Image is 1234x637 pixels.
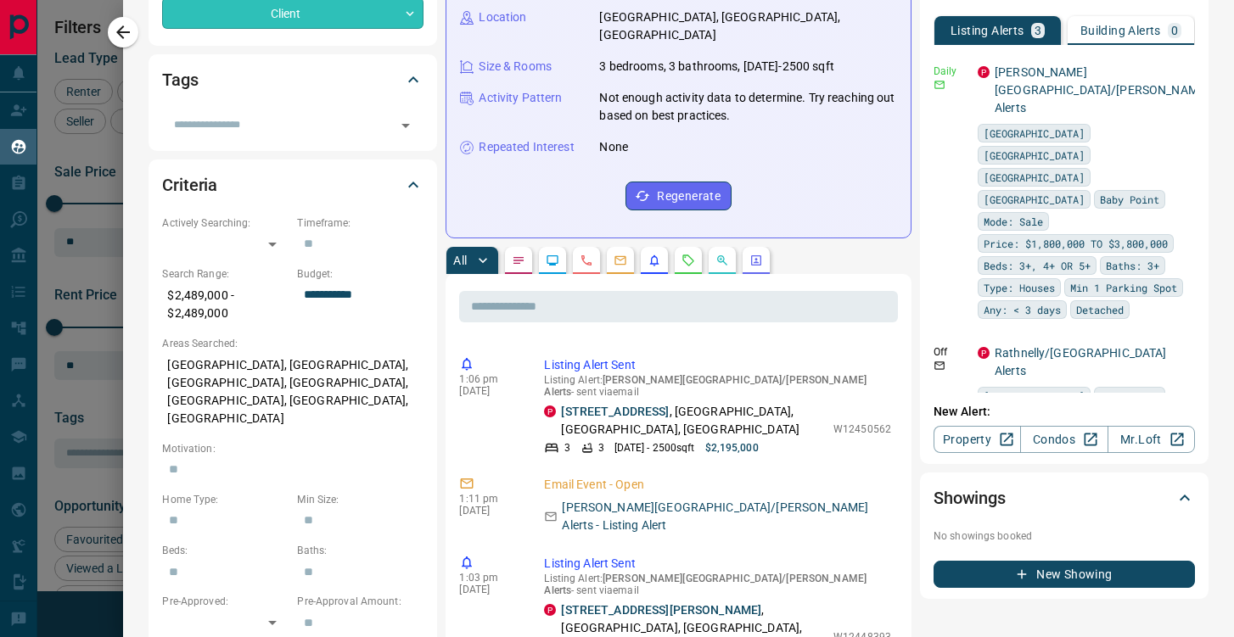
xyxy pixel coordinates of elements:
span: Baths: 3+ [1106,257,1159,274]
a: [STREET_ADDRESS][PERSON_NAME] [561,603,761,617]
span: [PERSON_NAME][GEOGRAPHIC_DATA]/[PERSON_NAME] Alerts [544,573,867,596]
p: Baths: [297,543,423,558]
p: Pre-Approved: [162,594,289,609]
p: Budget: [297,266,423,282]
div: Criteria [162,165,423,205]
span: Mode: Sale [1100,388,1159,405]
p: Pre-Approval Amount: [297,594,423,609]
p: No showings booked [934,528,1195,544]
p: Repeated Interest [479,138,574,156]
button: New Showing [934,561,1195,588]
span: Any: < 3 days [984,301,1061,318]
a: Mr.Loft [1108,426,1195,453]
span: Detached [1076,301,1124,318]
svg: Emails [614,254,627,267]
p: [GEOGRAPHIC_DATA], [GEOGRAPHIC_DATA], [GEOGRAPHIC_DATA] [599,8,897,44]
div: property.ca [544,405,556,417]
p: Listing Alerts [951,25,1024,36]
p: Daily [934,64,968,79]
p: Location [479,8,526,26]
p: Listing Alert Sent [544,555,891,573]
p: Motivation: [162,441,423,456]
span: [GEOGRAPHIC_DATA] [984,191,1085,208]
span: Mode: Sale [984,213,1043,230]
p: Timeframe: [297,215,423,231]
svg: Agent Actions [749,254,763,267]
div: property.ca [978,347,990,359]
span: [GEOGRAPHIC_DATA] [984,147,1085,164]
svg: Email [934,79,945,91]
button: Regenerate [625,182,732,210]
p: Activity Pattern [479,89,562,107]
p: Building Alerts [1080,25,1161,36]
div: Showings [934,478,1195,518]
h2: Showings [934,484,1006,511]
span: Beds: 3+, 4+ OR 5+ [984,257,1091,274]
svg: Lead Browsing Activity [546,254,559,267]
span: [PERSON_NAME][GEOGRAPHIC_DATA]/[PERSON_NAME] Alerts [544,374,867,398]
a: Rathnelly/[GEOGRAPHIC_DATA] Alerts [995,346,1167,377]
a: [STREET_ADDRESS] [561,405,669,418]
p: 0 [1171,25,1178,36]
p: 3 bedrooms, 3 bathrooms, [DATE]-2500 sqft [599,58,833,75]
p: Not enough activity data to determine. Try reaching out based on best practices. [599,89,897,125]
svg: Requests [682,254,695,267]
p: [GEOGRAPHIC_DATA], [GEOGRAPHIC_DATA], [GEOGRAPHIC_DATA], [GEOGRAPHIC_DATA], [GEOGRAPHIC_DATA], [G... [162,351,423,433]
svg: Email [934,360,945,372]
p: 1:03 pm [459,572,519,584]
span: Type: Houses [984,279,1055,296]
p: [DATE] [459,584,519,595]
div: property.ca [544,604,556,616]
p: , [GEOGRAPHIC_DATA], [GEOGRAPHIC_DATA], [GEOGRAPHIC_DATA] [561,403,825,439]
p: New Alert: [934,403,1195,421]
p: None [599,138,628,156]
p: All [453,254,467,266]
span: Price: $1,800,000 TO $3,800,000 [984,235,1168,252]
button: Open [394,114,418,137]
p: $2,489,000 - $2,489,000 [162,282,289,327]
p: [DATE] [459,385,519,397]
p: $2,195,000 [705,440,759,455]
span: Min 1 Parking Spot [1070,279,1177,296]
p: 3 [598,440,604,455]
svg: Calls [580,254,593,267]
span: [GEOGRAPHIC_DATA] [984,125,1085,142]
span: [GEOGRAPHIC_DATA] [984,388,1085,405]
a: [PERSON_NAME][GEOGRAPHIC_DATA]/[PERSON_NAME] Alerts [995,65,1209,115]
h2: Criteria [162,171,217,198]
div: property.ca [978,66,990,78]
p: Off [934,344,968,360]
p: Size & Rooms [479,58,552,75]
p: Areas Searched: [162,336,423,351]
p: 3 [564,440,570,455]
p: [PERSON_NAME][GEOGRAPHIC_DATA]/[PERSON_NAME] Alerts - Listing Alert [562,499,891,534]
p: Actively Searching: [162,215,289,231]
p: Listing Alert : - sent via email [544,374,891,398]
a: Property [934,426,1021,453]
svg: Notes [512,254,525,267]
p: 1:06 pm [459,373,519,385]
a: Condos [1020,426,1108,453]
svg: Opportunities [715,254,729,267]
p: Email Event - Open [544,476,891,494]
p: [DATE] [459,505,519,517]
p: 3 [1035,25,1041,36]
span: [GEOGRAPHIC_DATA] [984,169,1085,186]
p: Home Type: [162,492,289,507]
svg: Listing Alerts [648,254,661,267]
h2: Tags [162,66,198,93]
p: W12450562 [833,422,891,437]
p: Listing Alert Sent [544,356,891,374]
div: Tags [162,59,423,100]
p: Beds: [162,543,289,558]
p: Search Range: [162,266,289,282]
p: [DATE] - 2500 sqft [614,440,695,455]
p: 1:11 pm [459,493,519,505]
p: Listing Alert : - sent via email [544,573,891,596]
p: Min Size: [297,492,423,507]
span: Baby Point [1100,191,1159,208]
